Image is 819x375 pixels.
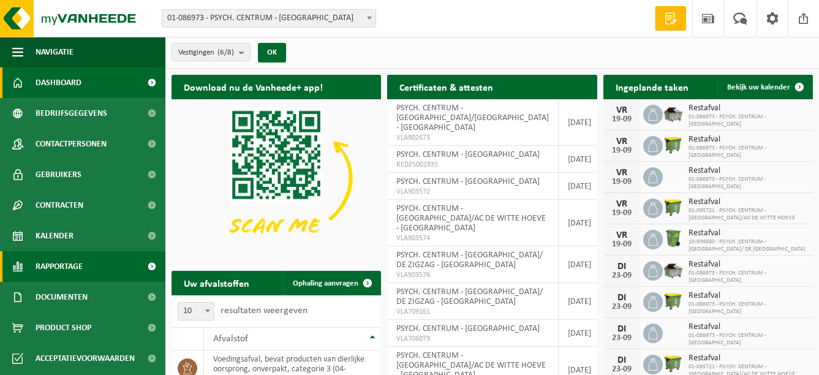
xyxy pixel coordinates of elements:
[610,168,634,178] div: VR
[610,105,634,115] div: VR
[36,159,81,190] span: Gebruikers
[217,48,234,56] count: (6/8)
[162,9,376,28] span: 01-086973 - PSYCH. CENTRUM - ST HIERONYMUS - SINT-NIKLAAS
[663,290,684,311] img: WB-1100-HPE-GN-50
[396,104,549,132] span: PSYCH. CENTRUM - [GEOGRAPHIC_DATA]/[GEOGRAPHIC_DATA] - [GEOGRAPHIC_DATA]
[396,187,549,197] span: VLA903572
[396,160,549,170] span: RED25001935
[559,283,601,320] td: [DATE]
[610,293,634,303] div: DI
[717,75,812,99] a: Bekijk uw kalender
[603,75,701,99] h2: Ingeplande taken
[396,324,540,333] span: PSYCH. CENTRUM - [GEOGRAPHIC_DATA]
[172,43,251,61] button: Vestigingen(6/8)
[689,354,807,363] span: Restafval
[610,209,634,218] div: 19-09
[559,246,601,283] td: [DATE]
[610,355,634,365] div: DI
[396,150,540,159] span: PSYCH. CENTRUM - [GEOGRAPHIC_DATA]
[610,324,634,334] div: DI
[689,176,807,191] span: 01-086973 - PSYCH. CENTRUM - [GEOGRAPHIC_DATA]
[36,190,83,221] span: Contracten
[559,200,601,246] td: [DATE]
[663,103,684,124] img: WB-5000-GAL-GY-01
[689,322,807,332] span: Restafval
[387,75,505,99] h2: Certificaten & attesten
[396,204,546,233] span: PSYCH. CENTRUM - [GEOGRAPHIC_DATA]/AC DE WITTE HOEVE - [GEOGRAPHIC_DATA]
[610,146,634,155] div: 19-09
[663,353,684,374] img: WB-1100-HPE-GN-50
[221,306,308,316] label: resultaten weergeven
[172,271,262,295] h2: Uw afvalstoffen
[559,320,601,347] td: [DATE]
[689,145,807,159] span: 01-086973 - PSYCH. CENTRUM - [GEOGRAPHIC_DATA]
[396,307,549,317] span: VLA709161
[172,75,335,99] h2: Download nu de Vanheede+ app!
[663,228,684,249] img: WB-0370-HPE-GN-51
[36,221,74,251] span: Kalender
[610,262,634,271] div: DI
[689,104,807,113] span: Restafval
[610,178,634,186] div: 19-09
[396,233,549,243] span: VLA903574
[663,134,684,155] img: WB-1100-HPE-GN-50
[36,282,88,312] span: Documenten
[663,259,684,280] img: WB-5000-GAL-GY-01
[283,271,380,295] a: Ophaling aanvragen
[689,238,807,253] span: 10-939880 - PSYCH. CENTRUM - [GEOGRAPHIC_DATA]/ DE [GEOGRAPHIC_DATA]
[396,270,549,280] span: VLA903576
[610,199,634,209] div: VR
[36,343,135,374] span: Acceptatievoorwaarden
[559,99,601,146] td: [DATE]
[36,37,74,67] span: Navigatie
[689,260,807,270] span: Restafval
[610,240,634,249] div: 19-09
[689,229,807,238] span: Restafval
[36,98,107,129] span: Bedrijfsgegevens
[172,99,381,257] img: Download de VHEPlus App
[559,173,601,200] td: [DATE]
[396,334,549,344] span: VLA706073
[36,251,83,282] span: Rapportage
[396,133,549,143] span: VLA902673
[610,365,634,374] div: 23-09
[396,251,543,270] span: PSYCH. CENTRUM - [GEOGRAPHIC_DATA]/ DE ZIGZAG - [GEOGRAPHIC_DATA]
[610,334,634,343] div: 23-09
[689,207,807,222] span: 01-095721 - PSYCH. CENTRUM - [GEOGRAPHIC_DATA]/AC DE WITTE HOEVE
[396,287,543,306] span: PSYCH. CENTRUM - [GEOGRAPHIC_DATA]/ DE ZIGZAG - [GEOGRAPHIC_DATA]
[689,166,807,176] span: Restafval
[610,303,634,311] div: 23-09
[689,332,807,347] span: 01-086973 - PSYCH. CENTRUM - [GEOGRAPHIC_DATA]
[689,291,807,301] span: Restafval
[610,271,634,280] div: 23-09
[178,302,214,320] span: 10
[610,137,634,146] div: VR
[36,312,91,343] span: Product Shop
[689,135,807,145] span: Restafval
[610,115,634,124] div: 19-09
[162,10,376,27] span: 01-086973 - PSYCH. CENTRUM - ST HIERONYMUS - SINT-NIKLAAS
[36,129,107,159] span: Contactpersonen
[689,197,807,207] span: Restafval
[663,197,684,218] img: WB-1100-HPE-GN-50
[559,146,601,173] td: [DATE]
[293,279,358,287] span: Ophaling aanvragen
[689,301,807,316] span: 01-086973 - PSYCH. CENTRUM - [GEOGRAPHIC_DATA]
[396,177,540,186] span: PSYCH. CENTRUM - [GEOGRAPHIC_DATA]
[610,230,634,240] div: VR
[213,334,248,344] span: Afvalstof
[36,67,81,98] span: Dashboard
[178,303,214,320] span: 10
[689,270,807,284] span: 01-086973 - PSYCH. CENTRUM - [GEOGRAPHIC_DATA]
[258,43,286,63] button: OK
[689,113,807,128] span: 01-086973 - PSYCH. CENTRUM - [GEOGRAPHIC_DATA]
[727,83,790,91] span: Bekijk uw kalender
[178,44,234,62] span: Vestigingen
